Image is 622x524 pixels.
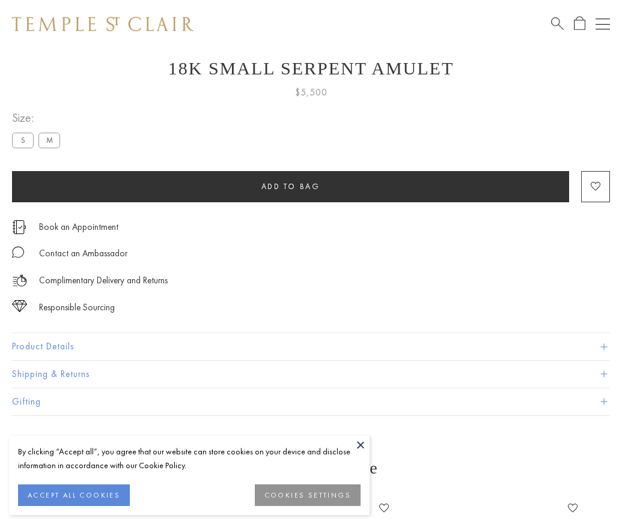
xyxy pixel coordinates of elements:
button: Product Details [12,333,610,360]
div: Contact an Ambassador [39,246,127,261]
span: Size: [12,108,65,128]
img: MessageIcon-01_2.svg [12,246,24,258]
img: icon_delivery.svg [12,273,27,288]
a: Search [551,16,564,31]
button: Add to bag [12,171,569,202]
button: Open navigation [596,17,610,31]
img: icon_appointment.svg [12,220,26,234]
div: Responsible Sourcing [39,300,115,315]
span: $5,500 [295,85,328,100]
a: Open Shopping Bag [574,16,585,31]
h1: 18K Small Serpent Amulet [12,58,610,79]
label: S [12,133,34,148]
div: By clicking “Accept all”, you agree that our website can store cookies on your device and disclos... [18,445,361,472]
button: Gifting [12,388,610,415]
a: Book an Appointment [39,220,118,233]
span: Add to bag [261,181,320,191]
p: Complimentary Delivery and Returns [39,273,168,288]
img: icon_sourcing.svg [12,300,27,312]
img: Temple St. Clair [12,17,194,31]
button: COOKIES SETTINGS [255,484,361,506]
button: Shipping & Returns [12,361,610,388]
label: M [38,133,60,148]
button: ACCEPT ALL COOKIES [18,484,130,506]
